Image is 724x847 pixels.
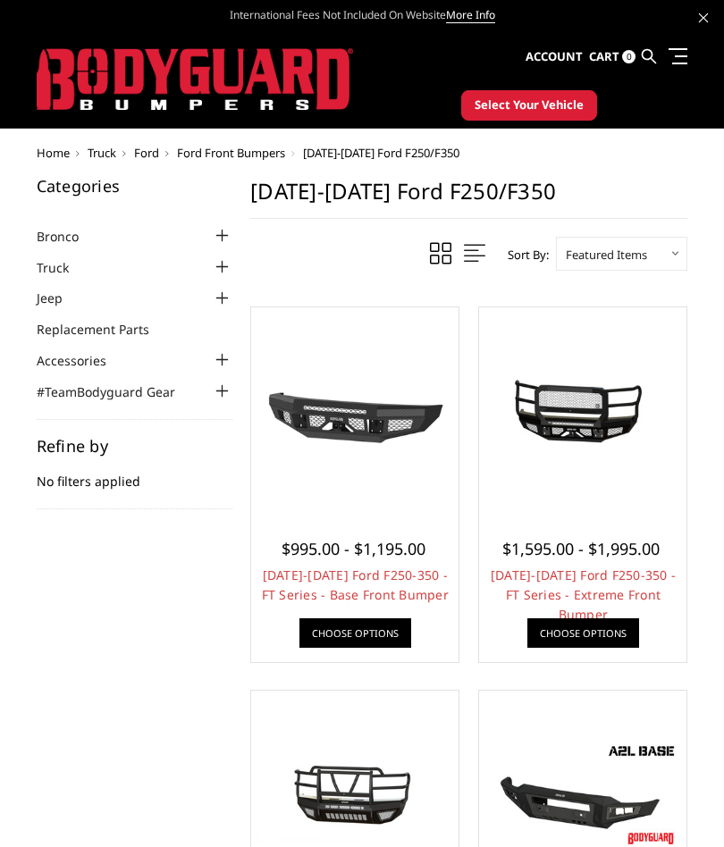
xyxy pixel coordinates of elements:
[622,50,636,63] span: 0
[134,145,159,161] a: Ford
[37,227,101,246] a: Bronco
[299,618,411,648] a: Choose Options
[589,48,619,64] span: Cart
[484,364,682,458] img: 2017-2022 Ford F250-350 - FT Series - Extreme Front Bumper
[37,48,353,111] img: BODYGUARD BUMPERS
[502,538,660,559] span: $1,595.00 - $1,995.00
[177,145,285,161] a: Ford Front Bumpers
[37,351,129,370] a: Accessories
[526,33,583,81] a: Account
[37,382,198,401] a: #TeamBodyguard Gear
[303,145,459,161] span: [DATE]-[DATE] Ford F250/F350
[475,96,584,114] span: Select Your Vehicle
[262,566,449,603] a: [DATE]-[DATE] Ford F250-350 - FT Series - Base Front Bumper
[498,241,549,268] label: Sort By:
[484,312,682,510] a: 2017-2022 Ford F250-350 - FT Series - Extreme Front Bumper 2017-2022 Ford F250-350 - FT Series - ...
[589,33,636,81] a: Cart 0
[250,178,687,219] h1: [DATE]-[DATE] Ford F250/F350
[491,566,676,623] a: [DATE]-[DATE] Ford F250-350 - FT Series - Extreme Front Bumper
[256,747,454,842] img: 2017-2022 Ford F250-350 - T2 Series - Extreme Front Bumper (receiver or winch)
[461,90,597,121] button: Select Your Vehicle
[37,258,91,277] a: Truck
[37,438,233,509] div: No filters applied
[37,320,172,339] a: Replacement Parts
[527,618,639,648] a: Choose Options
[256,312,454,510] a: 2017-2022 Ford F250-350 - FT Series - Base Front Bumper
[88,145,116,161] a: Truck
[446,7,495,23] a: More Info
[256,356,454,467] img: 2017-2022 Ford F250-350 - FT Series - Base Front Bumper
[37,178,233,194] h5: Categories
[37,438,233,454] h5: Refine by
[37,289,85,307] a: Jeep
[37,145,70,161] a: Home
[282,538,425,559] span: $995.00 - $1,195.00
[526,48,583,64] span: Account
